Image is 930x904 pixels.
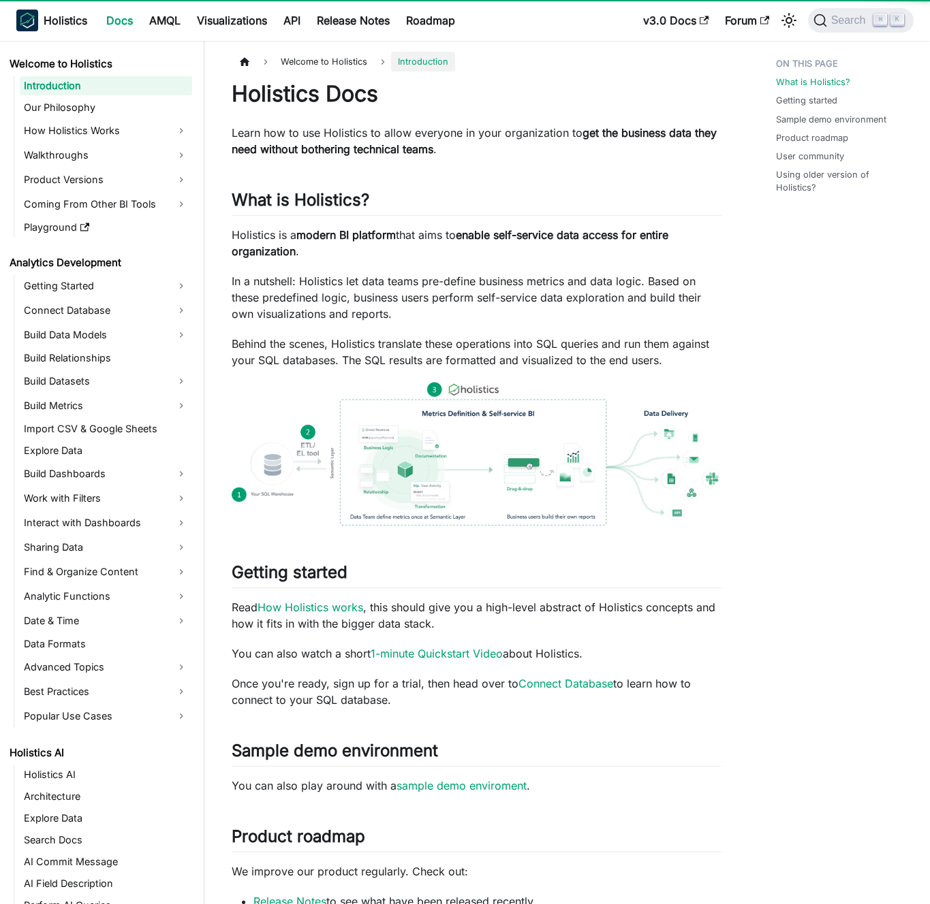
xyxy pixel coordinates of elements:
p: In a nutshell: Holistics let data teams pre-define business metrics and data logic. Based on thes... [232,273,722,322]
a: sample demo enviroment [397,779,527,792]
a: Product roadmap [776,131,848,144]
a: User community [776,150,844,163]
a: Search Docs [20,830,192,850]
a: AI Field Description [20,874,192,893]
a: Docs [98,10,141,31]
img: How Holistics fits in your Data Stack [232,382,722,525]
h2: Sample demo environment [232,741,722,766]
a: Build Relationships [20,349,192,368]
a: Advanced Topics [20,656,192,678]
a: AMQL [141,10,189,31]
a: Best Practices [20,681,192,703]
p: Holistics is a that aims to . [232,227,722,259]
a: Interact with Dashboards [20,512,192,534]
a: Connect Database [20,300,192,321]
a: Find & Organize Content [20,561,192,583]
b: Holistics [44,12,87,29]
a: HolisticsHolistics [16,10,87,31]
a: Analytics Development [5,253,192,272]
a: Sharing Data [20,536,192,558]
p: Read , this should give you a high-level abstract of Holistics concepts and how it fits in with t... [232,599,722,632]
button: Switch between dark and light mode (currently light mode) [778,10,800,31]
a: Playground [20,218,192,237]
a: Build Metrics [20,395,192,417]
a: Build Datasets [20,370,192,392]
a: How Holistics works [258,600,363,614]
a: Coming From Other BI Tools [20,193,192,215]
a: Our Philosophy [20,98,192,117]
span: Introduction [391,52,455,71]
a: Build Dashboards [20,463,192,485]
p: You can also watch a short about Holistics. [232,645,722,662]
img: Holistics [16,10,38,31]
a: Date & Time [20,610,192,632]
h2: Product roadmap [232,826,722,852]
a: Welcome to Holistics [5,54,192,74]
a: Data Formats [20,634,192,653]
p: We improve our product regularly. Check out: [232,863,722,879]
a: Analytic Functions [20,585,192,607]
p: You can also play around with a . [232,777,722,794]
a: Introduction [20,76,192,95]
button: Search (Command+K) [808,8,914,33]
a: Holistics AI [20,765,192,784]
a: AI Commit Message [20,852,192,871]
a: Connect Database [518,677,613,690]
a: Getting started [776,94,837,107]
a: Holistics AI [5,743,192,762]
a: Forum [717,10,777,31]
a: Roadmap [398,10,463,31]
a: Release Notes [309,10,398,31]
h2: Getting started [232,562,722,588]
a: Using older version of Holistics? [776,168,908,194]
a: Getting Started [20,275,192,297]
a: Visualizations [189,10,275,31]
p: Once you're ready, sign up for a trial, then head over to to learn how to connect to your SQL dat... [232,675,722,708]
a: Build Data Models [20,324,192,346]
a: What is Holistics? [776,76,850,88]
p: Behind the scenes, Holistics translate these operations into SQL queries and run them against you... [232,336,722,368]
h1: Holistics Docs [232,80,722,108]
a: Walkthroughs [20,144,192,166]
a: API [275,10,309,31]
a: Import CSV & Google Sheets [20,419,192,438]
a: v3.0 Docs [635,10,717,31]
a: Architecture [20,787,192,806]
p: Learn how to use Holistics to allow everyone in your organization to . [232,125,722,157]
span: Welcome to Holistics [274,52,374,71]
kbd: K [890,14,904,26]
a: Sample demo environment [776,113,886,126]
span: Search [827,14,874,27]
a: 1-minute Quickstart Video [371,647,503,660]
a: Home page [232,52,258,71]
h2: What is Holistics? [232,190,722,216]
a: Product Versions [20,169,192,191]
a: Explore Data [20,809,192,828]
a: How Holistics Works [20,120,192,142]
kbd: ⌘ [873,14,887,26]
nav: Breadcrumbs [232,52,722,71]
strong: modern BI platform [296,228,396,242]
a: Popular Use Cases [20,705,192,727]
a: Explore Data [20,441,192,460]
a: Work with Filters [20,487,192,509]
